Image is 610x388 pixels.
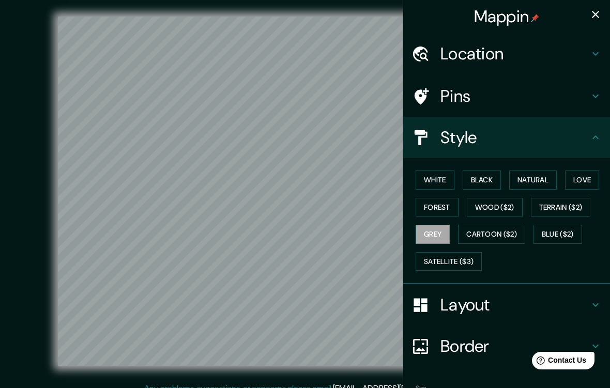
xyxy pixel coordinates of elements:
h4: Layout [440,294,589,315]
button: Black [463,170,501,190]
div: Border [403,325,610,367]
iframe: Help widget launcher [518,348,599,377]
h4: Style [440,127,589,148]
canvas: Map [58,17,552,366]
h4: Location [440,43,589,64]
div: Layout [403,284,610,325]
button: Love [565,170,599,190]
div: Pins [403,75,610,117]
button: Grey [416,225,450,244]
button: Cartoon ($2) [458,225,525,244]
h4: Mappin [474,6,540,27]
button: Wood ($2) [467,198,523,217]
h4: Pins [440,86,589,106]
button: Blue ($2) [533,225,582,244]
div: Style [403,117,610,158]
button: Natural [509,170,557,190]
button: Satellite ($3) [416,252,482,271]
button: Terrain ($2) [531,198,591,217]
img: pin-icon.png [531,14,539,22]
h4: Border [440,336,589,356]
button: Forest [416,198,459,217]
button: White [416,170,454,190]
div: Location [403,33,610,74]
